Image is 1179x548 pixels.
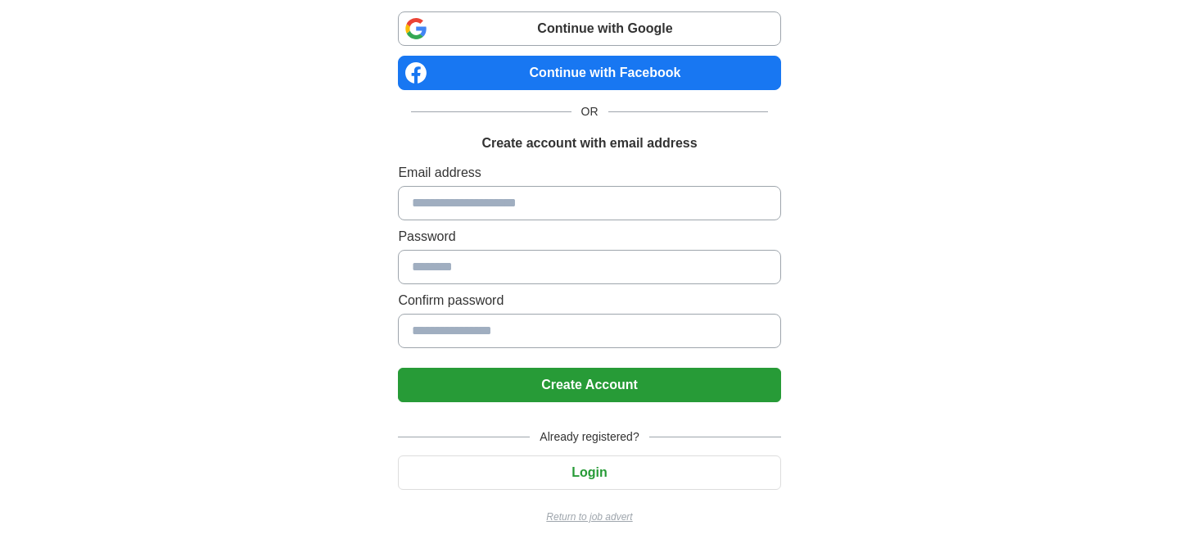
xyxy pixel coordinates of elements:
[398,510,780,524] a: Return to job advert
[398,163,780,183] label: Email address
[481,134,697,153] h1: Create account with email address
[398,291,780,310] label: Confirm password
[398,368,780,402] button: Create Account
[398,56,780,90] a: Continue with Facebook
[571,103,608,120] span: OR
[398,455,780,490] button: Login
[398,227,780,247] label: Password
[530,428,648,446] span: Already registered?
[398,11,780,46] a: Continue with Google
[398,465,780,479] a: Login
